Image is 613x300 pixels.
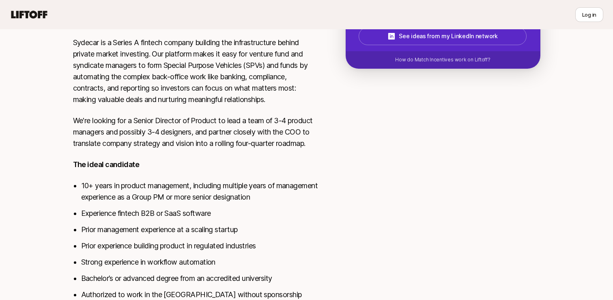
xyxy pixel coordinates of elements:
button: Log in [575,7,603,22]
li: Bachelor’s or advanced degree from an accredited university [81,273,320,284]
p: How do Match Incentives work on Liftoff? [395,56,490,63]
button: See ideas from my LinkedIn network [359,27,527,45]
li: Prior management experience at a scaling startup [81,224,320,235]
p: We're looking for a Senior Director of Product to lead a team of 3-4 product managers and possibl... [73,115,320,149]
li: 10+ years in product management, including multiple years of management experience as a Group PM ... [81,180,320,203]
li: Experience fintech B2B or SaaS software [81,208,320,219]
p: See ideas from my LinkedIn network [399,31,497,41]
p: Sydecar is a Series A fintech company building the infrastructure behind private market investing... [73,37,320,105]
li: Strong experience in workflow automation [81,257,320,268]
strong: The ideal candidate [73,160,140,169]
li: Prior experience building product in regulated industries [81,240,320,252]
